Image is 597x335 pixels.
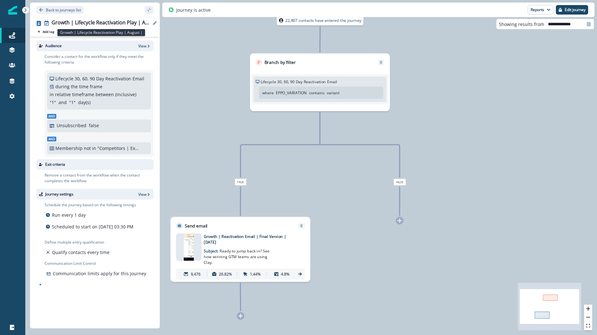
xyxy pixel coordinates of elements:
button: Edit journey [556,5,588,15]
span: True [235,179,246,186]
button: fit view [584,322,592,330]
p: Subject: [204,245,272,265]
div: 22,807 contacts have entered the journey [268,15,372,25]
p: contains [309,90,325,96]
p: " 1 " [50,99,56,106]
p: Showing results from [499,21,544,28]
p: Send email [185,222,207,229]
p: Branch by filter [264,59,296,66]
p: Remove a contact from the workflow when the contact completes the workflow [45,172,153,184]
button: zoom in [584,305,592,313]
p: Qualify contacts every time [52,249,109,256]
p: in relative timeframe between (inclusive) [50,91,136,98]
p: 22,807 contacts have entered the journey [285,17,361,23]
p: and [59,99,67,106]
span: And [47,114,56,119]
span: Ready to jump back in? See how winning GTM teams are using Clay. [204,248,270,265]
p: Define multiple entry qualification [45,239,111,245]
button: Go back [36,6,84,14]
p: View [138,192,146,197]
p: Scheduled to start on [DATE] 03:30 PM [52,223,134,230]
p: " 1 " [69,99,76,106]
p: day(s) [78,99,90,106]
span: False [394,179,406,186]
p: Communication Limit Control [45,261,153,266]
p: Run every 1 day [52,212,86,218]
p: Audience [45,43,62,49]
p: 1.44% [250,271,261,277]
p: Communication limits apply for this Journey [53,270,146,277]
p: Membership [55,145,83,152]
div: False [347,179,452,186]
button: Add tag [36,29,55,34]
p: Consider a contact for the workflow only if they meet the following criteria [45,54,153,65]
g: Edge from 0f22e462-17c6-4f54-a39d-fdd63fe89cab to node-edge-labelba119820-d9c0-4396-a531-835b965c... [240,112,320,178]
p: variant [327,90,339,96]
p: 26.82% [219,271,232,277]
p: Unsubscribed [57,122,86,129]
p: Journey settings [45,191,73,197]
button: Reports [528,5,553,15]
p: 9,476 [191,271,201,277]
p: Lifecycle 30, 60, 90 Day Reactivation Email [55,75,144,82]
p: Edit journey [565,8,586,12]
button: View [138,43,151,49]
button: zoom out [584,313,592,322]
p: Exit criteria [45,162,65,167]
div: Growth | Lifecycle Reactivation Play | August | [52,20,151,27]
p: 4.8% [281,271,290,277]
p: Schedule the journey based on the following timings [45,202,136,208]
p: Add tag [43,30,54,34]
g: Edge from 0f22e462-17c6-4f54-a39d-fdd63fe89cab to node-edge-label2969504f-5163-4a39-9cde-7b62991a... [320,112,400,178]
p: EPPO_VARIATION [276,90,307,96]
div: Branch by filterRemoveLifecycle 30, 60, 90 Day Reactivation EmailwhereEPPO_VARIATIONcontains variant [250,53,390,111]
p: View [138,43,146,49]
div: True [188,179,293,186]
img: email asset unavailable [184,233,194,261]
p: during the time frame [55,83,103,90]
p: not in [84,145,96,152]
button: sidebar collapse toggle [145,6,153,14]
p: false [89,122,99,129]
p: Back to journeys list [46,7,81,13]
button: View [138,192,151,197]
p: Journey is active [176,7,211,13]
p: where [262,90,274,96]
button: Edit name [151,21,159,25]
div: Send emailRemoveemail asset unavailableGrowth | Reactivation Email | Final Version | [DATE]Subjec... [171,217,311,282]
p: "Competitors | Exclusion List" [97,145,140,152]
p: Growth | Reactivation Email | Final Version | [DATE] [204,233,291,245]
span: And [47,137,56,141]
p: Lifecycle 30, 60, 90 Day Reactivation Email [261,79,337,84]
img: Inflection [8,6,17,15]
